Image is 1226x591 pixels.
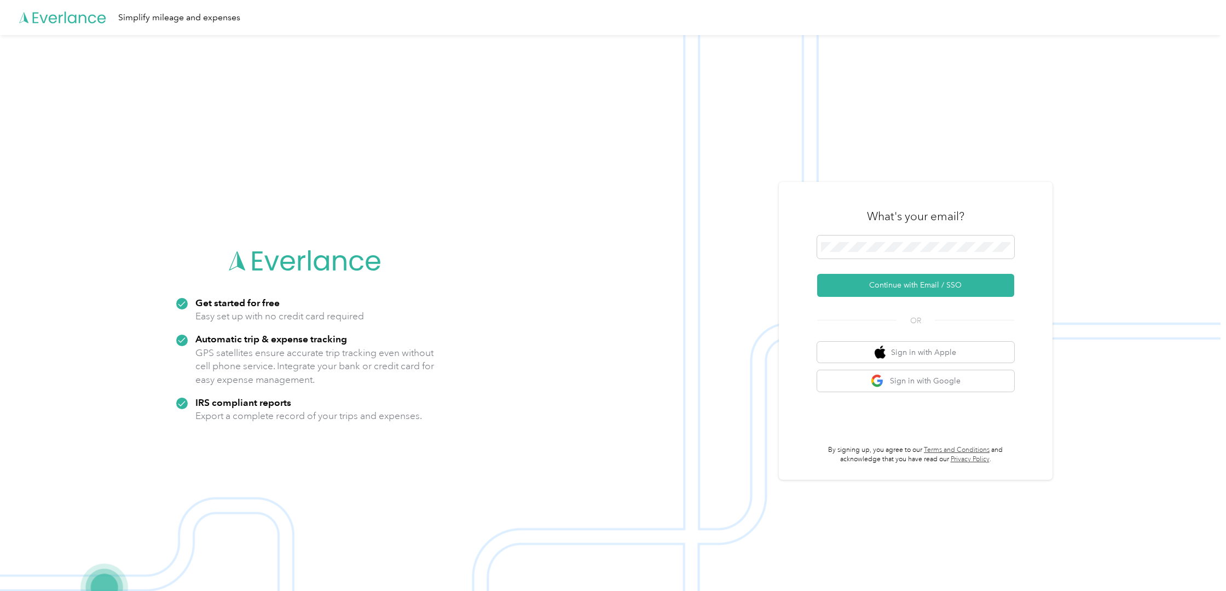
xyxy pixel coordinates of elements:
p: By signing up, you agree to our and acknowledge that you have read our . [817,445,1014,464]
div: Simplify mileage and expenses [118,11,240,25]
strong: IRS compliant reports [195,397,291,408]
h3: What's your email? [867,209,964,224]
p: Export a complete record of your trips and expenses. [195,409,422,423]
p: Easy set up with no credit card required [195,309,364,323]
a: Terms and Conditions [924,446,990,454]
strong: Get started for free [195,297,280,308]
button: google logoSign in with Google [817,370,1014,392]
button: apple logoSign in with Apple [817,342,1014,363]
button: Continue with Email / SSO [817,274,1014,297]
img: google logo [871,374,884,388]
img: apple logo [875,346,886,359]
p: GPS satellites ensure accurate trip tracking even without cell phone service. Integrate your bank... [195,346,435,387]
span: OR [897,315,935,326]
strong: Automatic trip & expense tracking [195,333,347,345]
a: Privacy Policy [951,455,990,463]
